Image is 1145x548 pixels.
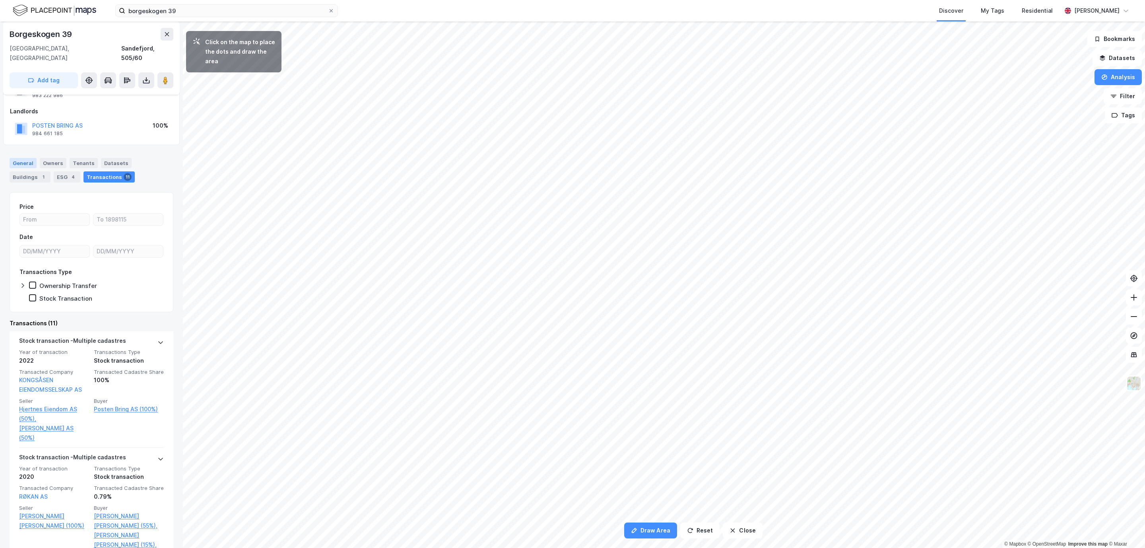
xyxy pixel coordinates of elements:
div: Discover [939,6,963,16]
div: Stock Transaction [39,295,92,302]
div: Stock transaction - Multiple cadastres [19,336,126,349]
span: Transacted Cadastre Share [94,369,164,375]
span: Transactions Type [94,465,164,472]
div: General [10,158,37,168]
div: Date [19,232,33,242]
button: Filter [1104,88,1142,104]
input: DD/MM/YYYY [93,245,163,257]
span: Year of transaction [19,465,89,472]
input: From [20,214,89,225]
a: [PERSON_NAME] [PERSON_NAME] (100%) [19,511,89,531]
iframe: Chat Widget [1105,510,1145,548]
div: Price [19,202,34,212]
div: Sandefjord, 505/60 [121,44,173,63]
a: KONGSÅSEN EIENDOMSSELSKAP AS [19,377,82,393]
a: Posten Bring AS (100%) [94,404,164,414]
button: Analysis [1095,69,1142,85]
div: Ownership Transfer [39,282,97,290]
div: 984 661 185 [32,130,63,137]
div: Residential [1022,6,1053,16]
span: Buyer [94,505,164,511]
img: Z [1126,376,1141,391]
div: Datasets [101,158,132,168]
div: Stock transaction - Multiple cadastres [19,453,126,465]
div: Stock transaction [94,356,164,365]
div: 100% [94,375,164,385]
div: Click on the map to place the dots and draw the area [205,37,275,66]
div: Stock transaction [94,472,164,482]
div: [PERSON_NAME] [1074,6,1120,16]
div: Landlords [10,107,173,116]
div: My Tags [981,6,1004,16]
div: 983 222 986 [32,92,63,99]
a: Improve this map [1068,541,1108,547]
a: Mapbox [1004,541,1026,547]
div: Owners [40,158,66,168]
input: Search by address, cadastre, landlords, tenants or people [125,5,328,17]
div: ESG [54,171,80,183]
button: Bookmarks [1087,31,1142,47]
div: 11 [124,173,132,181]
div: 2020 [19,472,89,482]
span: Year of transaction [19,349,89,356]
span: Transacted Company [19,369,89,375]
a: Hjertnes Eiendom AS (50%), [19,404,89,424]
div: [GEOGRAPHIC_DATA], [GEOGRAPHIC_DATA] [10,44,121,63]
div: Borgeskogen 39 [10,28,74,41]
div: 2022 [19,356,89,365]
div: 0.79% [94,492,164,501]
button: Reset [680,523,720,538]
input: To 1898115 [93,214,163,225]
span: Transacted Cadastre Share [94,485,164,492]
img: logo.f888ab2527a4732fd821a326f86c7f29.svg [13,4,96,17]
a: OpenStreetMap [1028,541,1066,547]
div: Tenants [70,158,98,168]
button: Tags [1105,107,1142,123]
input: DD/MM/YYYY [20,245,89,257]
div: 1 [39,173,47,181]
span: Transacted Company [19,485,89,492]
button: Add tag [10,72,78,88]
button: Datasets [1093,50,1142,66]
div: Buildings [10,171,50,183]
button: Close [723,523,763,538]
a: [PERSON_NAME] [PERSON_NAME] (55%), [94,511,164,531]
span: Buyer [94,398,164,404]
button: Draw Area [624,523,677,538]
span: Seller [19,398,89,404]
a: [PERSON_NAME] AS (50%) [19,424,89,443]
div: 100% [153,121,168,130]
div: Transactions (11) [10,319,173,328]
span: Transactions Type [94,349,164,356]
div: 4 [69,173,77,181]
span: Seller [19,505,89,511]
div: Transactions [83,171,135,183]
div: Transactions Type [19,267,72,277]
a: RØKAN AS [19,493,48,500]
